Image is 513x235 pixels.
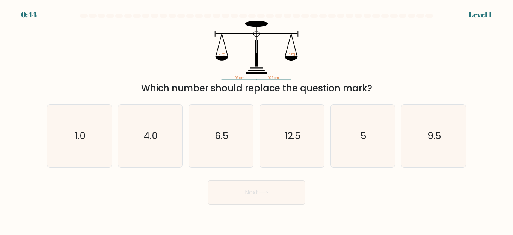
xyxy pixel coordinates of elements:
text: 9.5 [427,129,441,143]
text: 1.0 [74,129,85,143]
tspan: ? kg [219,52,225,56]
div: 0:44 [21,9,37,20]
text: 4.0 [144,129,158,143]
div: Level 1 [469,9,492,20]
div: Which number should replace the question mark? [51,82,462,95]
tspan: 105 cm [268,76,279,80]
text: 6.5 [215,129,228,143]
text: 5 [361,129,366,143]
button: Next [208,180,305,205]
text: 12.5 [285,129,300,143]
tspan: 105 cm [234,76,244,80]
tspan: 5 kg [288,52,295,56]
